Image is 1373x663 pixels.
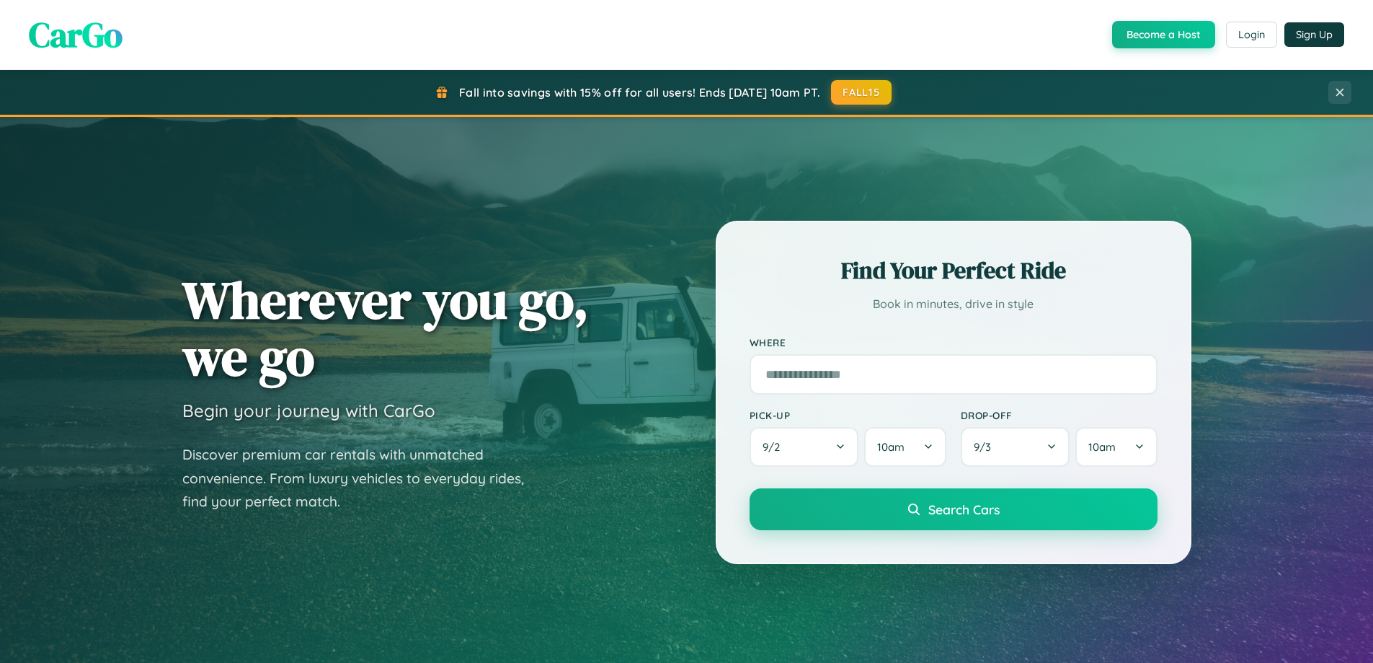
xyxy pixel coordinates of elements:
[763,440,787,454] span: 9 / 2
[1284,22,1344,47] button: Sign Up
[928,501,1000,517] span: Search Cars
[1112,21,1215,48] button: Become a Host
[1226,22,1277,48] button: Login
[750,294,1158,315] p: Book in minutes, drive in style
[961,409,1158,421] label: Drop-off
[831,80,892,105] button: FALL15
[974,440,998,454] span: 9 / 3
[750,427,859,467] button: 9/2
[182,400,435,421] h3: Begin your journey with CarGo
[459,85,820,100] span: Fall into savings with 15% off for all users! Ends [DATE] 10am PT.
[877,440,905,454] span: 10am
[29,11,123,58] span: CarGo
[182,271,589,385] h1: Wherever you go, we go
[750,409,946,421] label: Pick-up
[1088,440,1116,454] span: 10am
[182,443,543,514] p: Discover premium car rentals with unmatched convenience. From luxury vehicles to everyday rides, ...
[750,488,1158,530] button: Search Cars
[750,255,1158,286] h2: Find Your Perfect Ride
[961,427,1070,467] button: 9/3
[864,427,946,467] button: 10am
[1075,427,1157,467] button: 10am
[750,336,1158,348] label: Where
